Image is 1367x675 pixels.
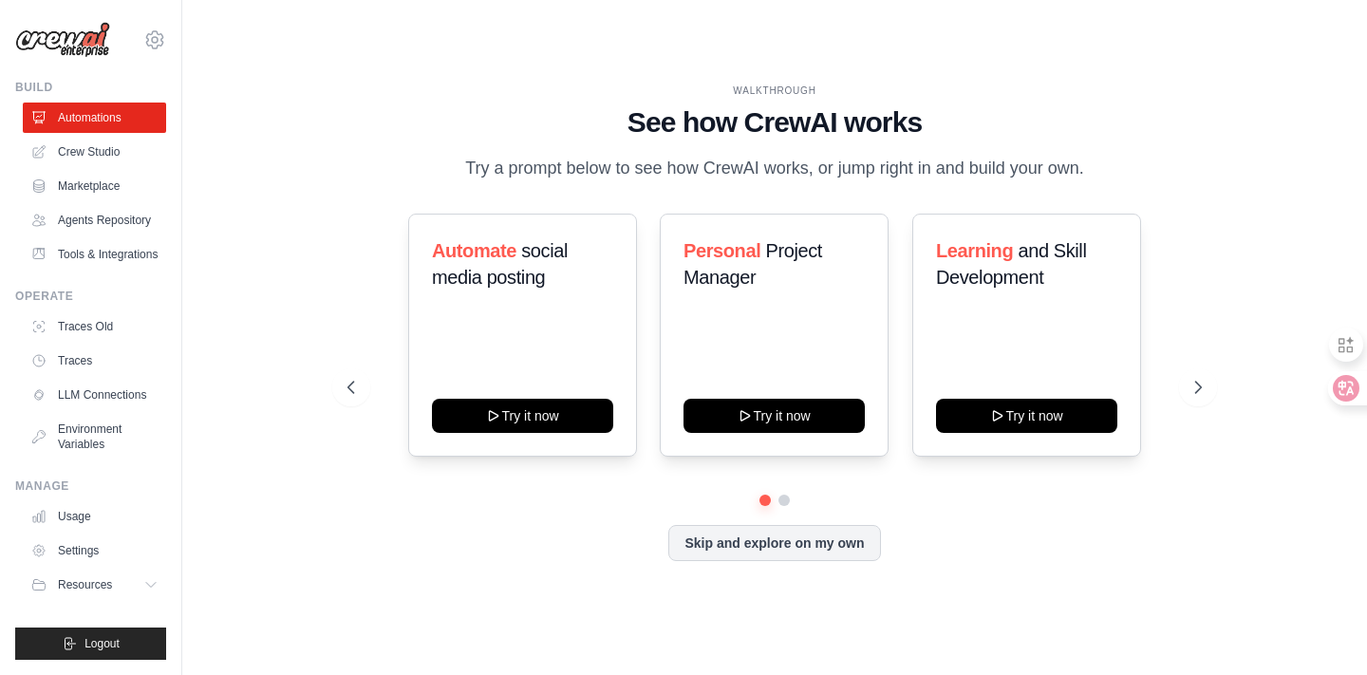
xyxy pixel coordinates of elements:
a: Agents Repository [23,205,166,235]
img: Logo [15,22,110,58]
p: Try a prompt below to see how CrewAI works, or jump right in and build your own. [456,155,1094,182]
button: Try it now [432,399,613,433]
button: Resources [23,570,166,600]
div: WALKTHROUGH [347,84,1201,98]
span: Personal [683,240,760,261]
a: Environment Variables [23,414,166,459]
span: Logout [84,636,120,651]
a: Usage [23,501,166,532]
div: Build [15,80,166,95]
a: Traces Old [23,311,166,342]
div: Manage [15,478,166,494]
span: Resources [58,577,112,592]
span: and Skill Development [936,240,1086,288]
a: Tools & Integrations [23,239,166,270]
button: Try it now [683,399,865,433]
a: Marketplace [23,171,166,201]
a: LLM Connections [23,380,166,410]
span: social media posting [432,240,568,288]
button: Try it now [936,399,1117,433]
a: Automations [23,103,166,133]
span: Automate [432,240,516,261]
button: Logout [15,628,166,660]
h1: See how CrewAI works [347,105,1201,140]
span: Project Manager [683,240,822,288]
button: Skip and explore on my own [668,525,880,561]
div: Operate [15,289,166,304]
a: Traces [23,346,166,376]
a: Crew Studio [23,137,166,167]
a: Settings [23,535,166,566]
span: Learning [936,240,1013,261]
